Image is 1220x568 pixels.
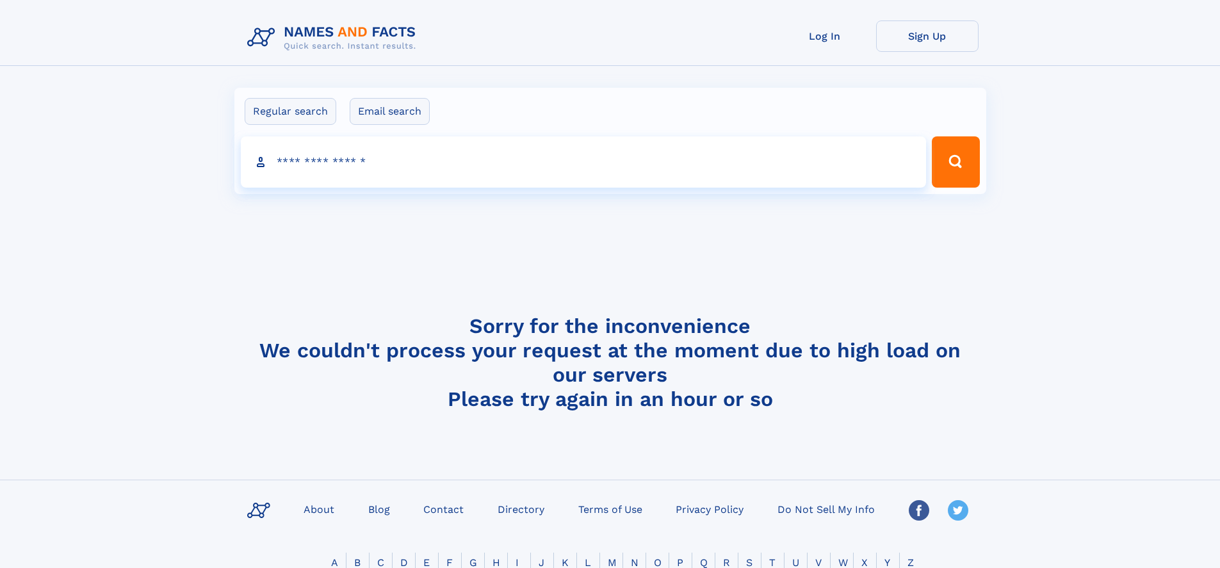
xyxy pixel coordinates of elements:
img: Twitter [948,500,968,521]
a: Privacy Policy [671,499,749,518]
a: Log In [774,20,876,52]
a: Blog [363,499,395,518]
a: Directory [492,499,549,518]
label: Email search [350,98,430,125]
a: Contact [418,499,469,518]
a: Terms of Use [573,499,647,518]
h4: Sorry for the inconvenience We couldn't process your request at the moment due to high load on ou... [242,314,979,411]
img: Facebook [909,500,929,521]
button: Search Button [932,136,979,188]
a: Do Not Sell My Info [772,499,880,518]
a: Sign Up [876,20,979,52]
img: Logo Names and Facts [242,20,427,55]
input: search input [241,136,927,188]
label: Regular search [245,98,336,125]
a: About [298,499,339,518]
